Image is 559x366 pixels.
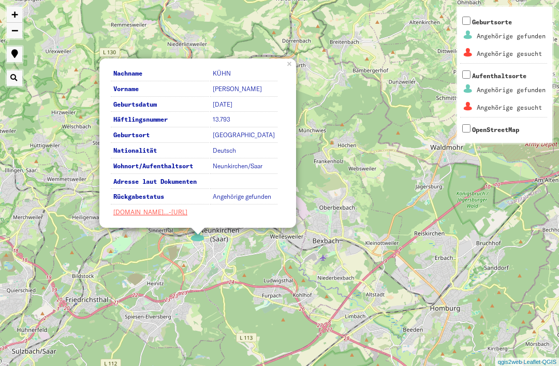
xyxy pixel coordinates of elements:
a: × [285,58,296,68]
img: Geburtsorte_2_Angeh%C3%B6rigegefunden0.png [462,28,475,41]
span: OpenStreetMap [472,126,519,134]
td: [GEOGRAPHIC_DATA] [210,128,277,143]
a: Leaflet [523,359,540,365]
th: Wohnort/Aufenthaltsort [111,159,209,174]
img: Geburtsorte_2_Angeh%C3%B6rigegesucht1.png [462,46,475,59]
th: Geburtsort [111,128,209,143]
td: 13.793 [210,113,277,127]
th: Vorname [111,82,209,97]
a: QGIS [542,359,556,365]
img: Aufenthaltsorte_1_Angeh%C3%B6rigegefunden0.png [462,82,475,95]
input: AufenthaltsorteAngehörige gefundenAngehörige gesucht [462,70,470,79]
td: Deutsch [210,144,277,158]
span: Aufenthaltsorte [460,72,547,117]
th: Häftlingsnummer [111,113,209,127]
th: Nationalität [111,144,209,158]
input: GeburtsorteAngehörige gefundenAngehörige gesucht [462,17,470,25]
td: Angehörige gesucht [476,46,546,62]
td: Angehörige gefunden [476,28,546,45]
td: Neunkirchen/Saar [210,159,277,174]
th: Adresse laut Dokumenten [111,175,209,189]
td: [DATE] [210,98,277,112]
th: Geburtsdatum [111,98,209,112]
a: [DOMAIN_NAME]…-[URL] [113,208,187,216]
a: Zoom in [7,7,22,23]
img: Aufenthaltsorte_1_Angeh%C3%B6rigegesucht1.png [462,100,475,113]
th: Nachname [111,67,209,81]
a: qgis2web [498,359,522,365]
span: Geburtsorte [460,18,547,63]
a: Show me where I am [7,47,22,62]
a: Zoom out [7,23,22,38]
th: Rückgabestatus [111,190,209,204]
td: Angehörige gesucht [476,99,546,116]
input: OpenStreetMap [462,124,470,133]
td: Angehörige gefunden [210,190,277,204]
td: Angehörige gefunden [476,82,546,98]
td: KÜHN [210,67,277,81]
td: [PERSON_NAME] [210,82,277,97]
